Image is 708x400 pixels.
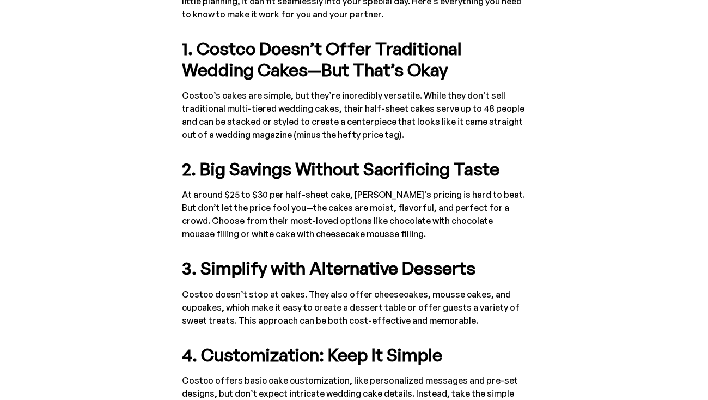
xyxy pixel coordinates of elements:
[182,158,499,180] strong: 2. Big Savings Without Sacrificing Taste
[182,344,442,366] strong: 4. Customization: Keep It Simple
[182,38,462,80] strong: 1. Costco Doesn’t Offer Traditional Wedding Cakes—But That’s Okay
[182,89,526,141] p: Costco’s cakes are simple, but they’re incredibly versatile. While they don’t sell traditional mu...
[182,288,526,327] p: Costco doesn’t stop at cakes. They also offer cheesecakes, mousse cakes, and cupcakes, which make...
[182,257,475,279] strong: 3. Simplify with Alternative Desserts
[182,188,526,240] p: At around $25 to $30 per half-sheet cake, [PERSON_NAME]’s pricing is hard to beat. But don’t let ...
